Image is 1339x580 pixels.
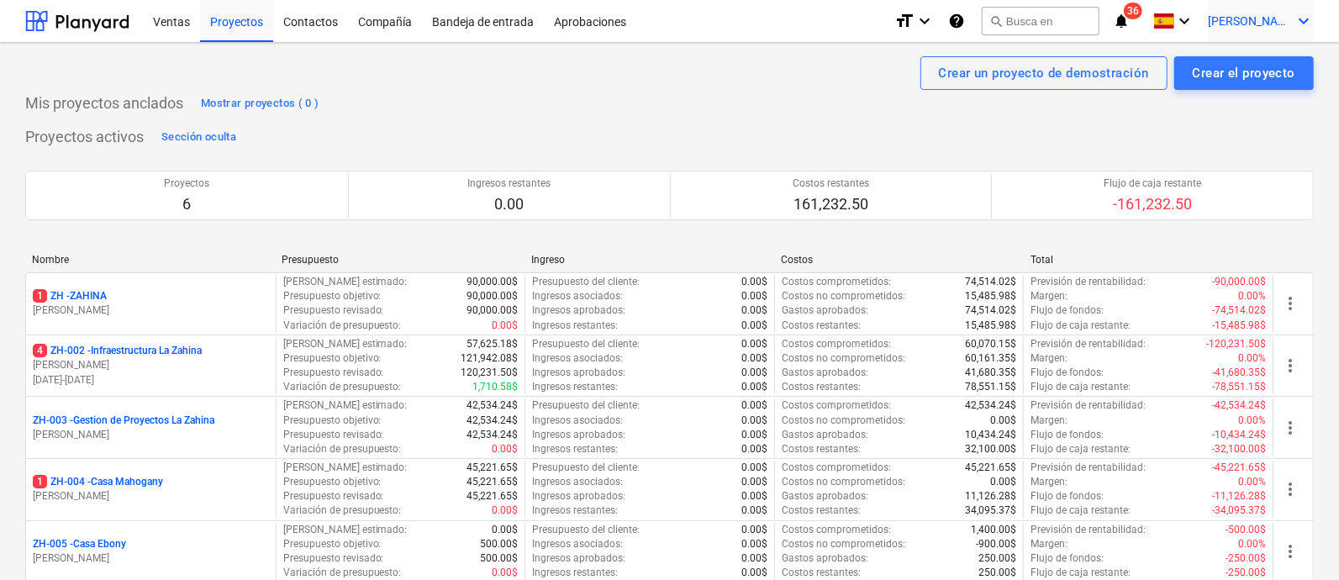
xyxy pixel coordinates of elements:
p: 90,000.00$ [467,289,518,303]
p: Costos restantes [793,177,869,191]
p: Costos no comprometidos : [782,351,905,366]
p: Presupuesto objetivo : [283,537,382,551]
p: -161,232.50 [1104,194,1201,214]
p: Ingresos asociados : [532,414,623,428]
p: 0.00$ [741,275,767,289]
p: Costos no comprometidos : [782,475,905,489]
p: 250.00$ [978,551,1016,566]
p: Flujo de fondos : [1031,551,1104,566]
i: keyboard_arrow_down [1174,11,1194,31]
p: 0.00% [1238,475,1266,489]
p: Ingresos asociados : [532,537,623,551]
i: keyboard_arrow_down [915,11,935,31]
p: Variación de presupuesto : [283,566,402,580]
span: more_vert [1280,356,1300,376]
p: 10,434.24$ [965,428,1016,442]
p: [PERSON_NAME] [33,489,269,504]
p: 0.00$ [741,537,767,551]
p: Costos restantes : [782,319,861,333]
div: Nombre [32,254,268,266]
button: Busca en [982,7,1099,35]
p: -78,551.15$ [1212,380,1266,394]
button: Sección oculta [157,124,240,150]
p: Costos comprometidos : [782,275,891,289]
p: 0.00% [1238,414,1266,428]
p: Variación de presupuesto : [283,442,402,456]
p: 0.00$ [492,319,518,333]
i: Base de conocimientos [948,11,965,31]
div: ZH-005 -Casa Ebony[PERSON_NAME] [33,537,269,566]
p: Presupuesto objetivo : [283,351,382,366]
p: 42,534.24$ [965,398,1016,413]
p: Ingresos aprobados : [532,428,625,442]
p: Costos comprometidos : [782,337,891,351]
i: format_size [894,11,915,31]
div: Ingreso [531,254,767,266]
p: 0.00$ [741,303,767,318]
p: 0.00% [1238,289,1266,303]
p: 0.00$ [741,428,767,442]
p: 0.00$ [741,551,767,566]
p: [PERSON_NAME] [33,428,269,442]
p: [PERSON_NAME] estimado : [283,523,408,537]
iframe: Chat Widget [1255,499,1339,580]
p: -32,100.00$ [1212,442,1266,456]
p: Presupuesto objetivo : [283,475,382,489]
p: Proyectos [164,177,209,191]
p: 41,680.35$ [965,366,1016,380]
p: 45,221.65$ [467,489,518,504]
p: 32,100.00$ [965,442,1016,456]
button: Mostrar proyectos ( 0 ) [197,90,324,117]
p: Ingresos restantes : [532,504,618,518]
p: Flujo de fondos : [1031,303,1104,318]
p: Costos comprometidos : [782,398,891,413]
p: Costos restantes : [782,566,861,580]
p: Margen : [1031,414,1068,428]
button: Crear un proyecto de demostración [920,56,1168,90]
p: -500.00$ [1226,523,1266,537]
div: Mostrar proyectos ( 0 ) [201,94,319,113]
p: 0.00$ [492,442,518,456]
p: 1,710.58$ [472,380,518,394]
span: 1 [33,289,47,303]
p: Gastos aprobados : [782,551,868,566]
p: 161,232.50 [793,194,869,214]
p: 121,942.08$ [461,351,518,366]
p: Ingresos asociados : [532,289,623,303]
p: 11,126.28$ [965,489,1016,504]
p: -250.00$ [1226,551,1266,566]
p: -120,231.50$ [1206,337,1266,351]
p: ZH-003 - Gestion de Proyectos La Zahina [33,414,214,428]
p: 15,485.98$ [965,289,1016,303]
p: 0.00$ [741,566,767,580]
p: Ingresos restantes : [532,442,618,456]
p: 6 [164,194,209,214]
p: Presupuesto del cliente : [532,398,640,413]
p: Margen : [1031,537,1068,551]
span: 4 [33,344,47,357]
p: Presupuesto del cliente : [532,461,640,475]
p: Previsión de rentabilidad : [1031,398,1146,413]
p: [PERSON_NAME] estimado : [283,337,408,351]
p: Costos no comprometidos : [782,289,905,303]
p: -34,095.37$ [1212,504,1266,518]
div: Crear el proyecto [1193,62,1295,84]
p: [PERSON_NAME] estimado : [283,398,408,413]
p: Presupuesto revisado : [283,551,384,566]
p: 0.00$ [990,475,1016,489]
p: Ingresos restantes : [532,319,618,333]
div: Total [1031,254,1267,266]
div: 4ZH-002 -Infraestructura La Zahina[PERSON_NAME][DATE]-[DATE] [33,344,269,387]
span: search [989,14,1003,28]
p: [PERSON_NAME] [33,303,269,318]
p: Presupuesto revisado : [283,489,384,504]
p: Gastos aprobados : [782,303,868,318]
p: 0.00$ [741,319,767,333]
p: 0.00$ [741,380,767,394]
p: ZH-005 - Casa Ebony [33,537,126,551]
i: notifications [1113,11,1130,31]
p: Gastos aprobados : [782,366,868,380]
p: Costos restantes : [782,380,861,394]
p: ZH - ZAHINA [33,289,107,303]
p: 0.00% [1238,351,1266,366]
